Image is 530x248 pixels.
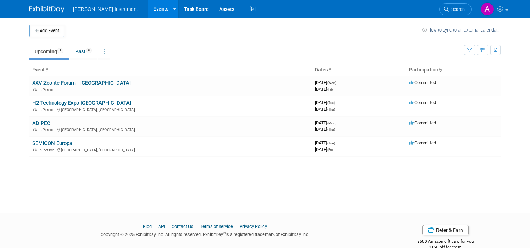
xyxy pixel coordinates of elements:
[234,224,239,229] span: |
[39,108,56,112] span: In-Person
[39,88,56,92] span: In-Person
[327,148,333,152] span: (Fri)
[328,67,331,73] a: Sort by Start Date
[32,80,131,86] a: XXV Zeolite Forum - [GEOGRAPHIC_DATA]
[315,80,338,85] span: [DATE]
[29,230,380,238] div: Copyright © 2025 ExhibitDay, Inc. All rights reserved. ExhibitDay is a registered trademark of Ex...
[29,45,69,58] a: Upcoming4
[86,48,92,53] span: 9
[32,140,72,146] a: SEMICON Europa
[315,87,333,92] span: [DATE]
[327,108,335,111] span: (Thu)
[223,231,226,235] sup: ®
[73,6,138,12] span: [PERSON_NAME] Instrument
[194,224,199,229] span: |
[439,3,472,15] a: Search
[315,100,337,105] span: [DATE]
[33,128,37,131] img: In-Person Event
[337,120,338,125] span: -
[438,67,442,73] a: Sort by Participation Type
[33,148,37,151] img: In-Person Event
[327,101,335,105] span: (Tue)
[143,224,152,229] a: Blog
[200,224,233,229] a: Terms of Service
[240,224,267,229] a: Privacy Policy
[39,128,56,132] span: In-Person
[172,224,193,229] a: Contact Us
[315,140,337,145] span: [DATE]
[153,224,157,229] span: |
[409,120,436,125] span: Committed
[39,148,56,152] span: In-Person
[406,64,501,76] th: Participation
[312,64,406,76] th: Dates
[409,140,436,145] span: Committed
[315,126,335,132] span: [DATE]
[481,2,494,16] img: André den Haan
[327,81,336,85] span: (Wed)
[409,100,436,105] span: Committed
[315,120,338,125] span: [DATE]
[32,120,50,126] a: ADIPEC
[29,25,64,37] button: Add Event
[166,224,171,229] span: |
[327,88,333,91] span: (Fri)
[315,147,333,152] span: [DATE]
[29,6,64,13] img: ExhibitDay
[449,7,465,12] span: Search
[70,45,97,58] a: Past9
[422,225,469,235] a: Refer & Earn
[32,147,309,152] div: [GEOGRAPHIC_DATA], [GEOGRAPHIC_DATA]
[158,224,165,229] a: API
[33,108,37,111] img: In-Person Event
[422,27,501,33] a: How to sync to an external calendar...
[327,141,335,145] span: (Tue)
[45,67,48,73] a: Sort by Event Name
[32,100,131,106] a: H2 Technology Expo [GEOGRAPHIC_DATA]
[336,100,337,105] span: -
[327,121,336,125] span: (Mon)
[337,80,338,85] span: -
[57,48,63,53] span: 4
[32,126,309,132] div: [GEOGRAPHIC_DATA], [GEOGRAPHIC_DATA]
[409,80,436,85] span: Committed
[32,106,309,112] div: [GEOGRAPHIC_DATA], [GEOGRAPHIC_DATA]
[29,64,312,76] th: Event
[33,88,37,91] img: In-Person Event
[327,128,335,131] span: (Thu)
[315,106,335,112] span: [DATE]
[336,140,337,145] span: -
